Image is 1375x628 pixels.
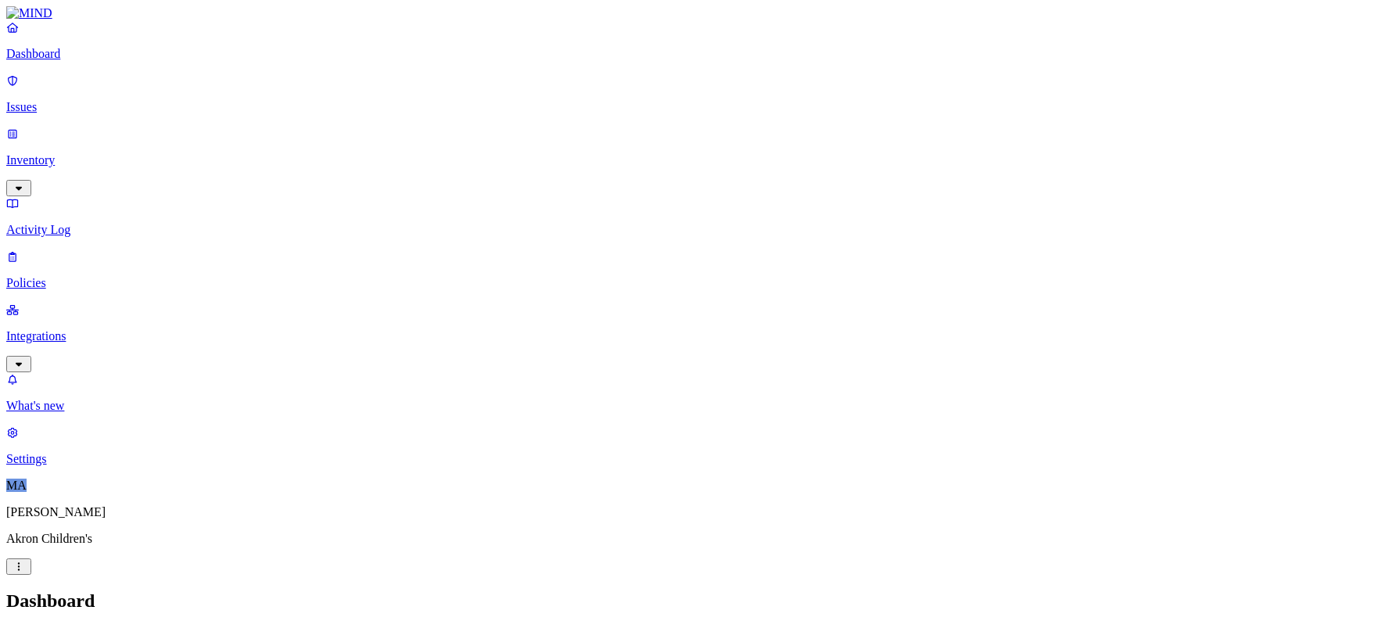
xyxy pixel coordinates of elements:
a: Integrations [6,303,1369,370]
a: Inventory [6,127,1369,194]
a: Dashboard [6,20,1369,61]
p: What's new [6,399,1369,413]
a: Policies [6,249,1369,290]
p: [PERSON_NAME] [6,505,1369,519]
img: MIND [6,6,52,20]
a: Settings [6,425,1369,466]
h2: Dashboard [6,590,1369,612]
p: Settings [6,452,1369,466]
p: Issues [6,100,1369,114]
p: Inventory [6,153,1369,167]
a: MIND [6,6,1369,20]
span: MA [6,479,27,492]
a: Activity Log [6,196,1369,237]
p: Integrations [6,329,1369,343]
p: Dashboard [6,47,1369,61]
p: Activity Log [6,223,1369,237]
a: What's new [6,372,1369,413]
p: Policies [6,276,1369,290]
a: Issues [6,74,1369,114]
p: Akron Children's [6,532,1369,546]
